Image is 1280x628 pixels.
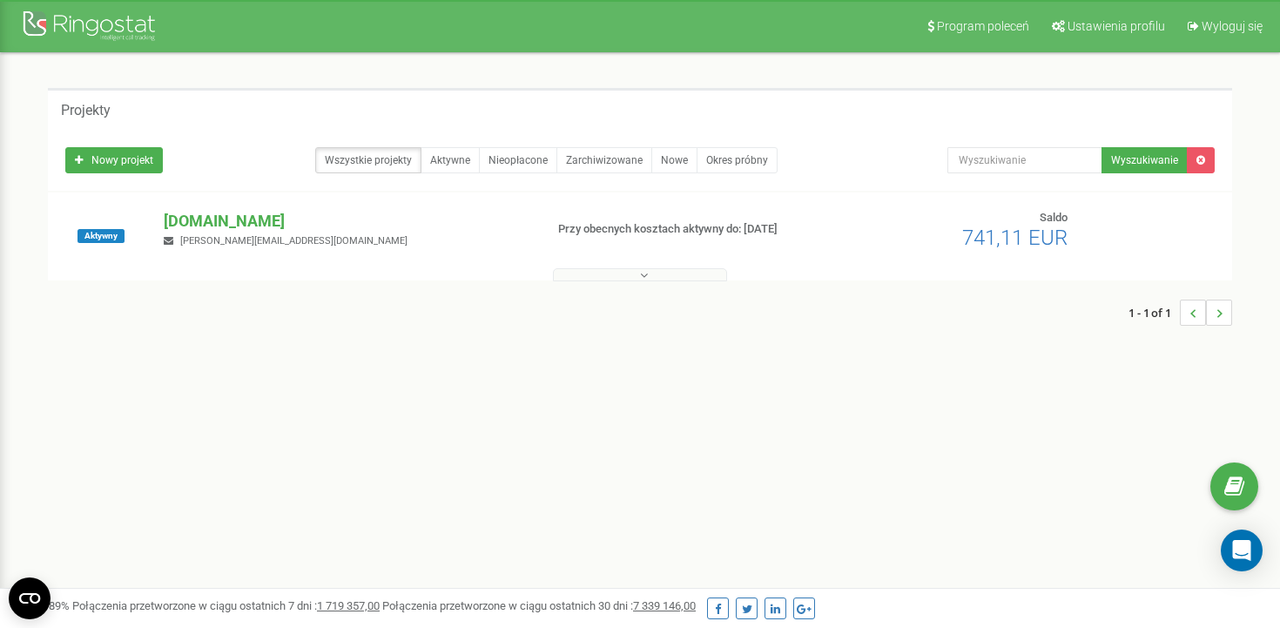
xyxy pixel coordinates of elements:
button: Wyszukiwanie [1101,147,1188,173]
a: Nowy projekt [65,147,163,173]
span: Saldo [1040,211,1068,224]
span: Połączenia przetworzone w ciągu ostatnich 30 dni : [382,599,696,612]
p: Przy obecnych kosztach aktywny do: [DATE] [558,221,826,238]
a: Nieopłacone [479,147,557,173]
span: Ustawienia profilu [1068,19,1165,33]
a: Zarchiwizowane [556,147,652,173]
p: [DOMAIN_NAME] [164,210,529,233]
span: Połączenia przetworzone w ciągu ostatnich 7 dni : [72,599,380,612]
span: 741,11 EUR [962,226,1068,250]
input: Wyszukiwanie [947,147,1103,173]
span: Aktywny [77,229,125,243]
span: Wyloguj się [1202,19,1263,33]
a: Wszystkie projekty [315,147,421,173]
u: 7 339 146,00 [633,599,696,612]
span: [PERSON_NAME][EMAIL_ADDRESS][DOMAIN_NAME] [180,235,408,246]
h5: Projekty [61,103,111,118]
nav: ... [1128,282,1232,343]
a: Aktywne [421,147,480,173]
span: Program poleceń [937,19,1029,33]
div: Open Intercom Messenger [1221,530,1263,571]
button: Open CMP widget [9,577,51,619]
a: Okres próbny [697,147,778,173]
span: 1 - 1 of 1 [1128,300,1180,326]
u: 1 719 357,00 [317,599,380,612]
a: Nowe [651,147,697,173]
